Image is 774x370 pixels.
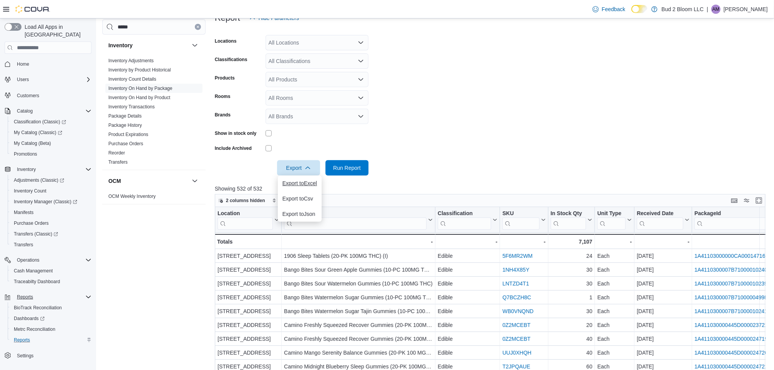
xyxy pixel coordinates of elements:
[215,112,231,118] label: Brands
[284,293,433,302] div: Bango Bites Watermelon Sugar Gummies (10-PC 100MG THC)
[438,334,497,343] div: Edible
[190,41,199,50] button: Inventory
[8,138,95,149] button: My Catalog (Beta)
[713,5,719,14] span: AM
[218,210,279,230] button: Location
[711,5,721,14] div: Ariel Mizrahi
[2,58,95,70] button: Home
[218,210,273,217] div: Location
[108,177,121,185] h3: OCM
[502,253,533,259] a: 5F6MR2WM
[215,56,247,63] label: Classifications
[502,280,529,287] a: LNTZD4T1
[278,206,322,222] button: Export toJson
[551,348,593,357] div: 40
[108,41,189,49] button: Inventory
[17,93,39,99] span: Customers
[11,149,91,159] span: Promotions
[14,337,30,343] span: Reports
[11,277,91,286] span: Traceabilty Dashboard
[597,307,632,316] div: Each
[438,237,497,246] div: -
[11,176,91,185] span: Adjustments (Classic)
[11,208,91,217] span: Manifests
[11,229,91,239] span: Transfers (Classic)
[108,132,148,137] a: Product Expirations
[11,335,91,345] span: Reports
[597,334,632,343] div: Each
[108,159,128,165] span: Transfers
[14,292,91,302] span: Reports
[284,237,433,246] div: -
[14,177,64,183] span: Adjustments (Classic)
[694,253,768,259] a: 1A41103000000CA000147169
[226,197,265,204] span: 2 columns hidden
[108,58,154,63] a: Inventory Adjustments
[11,219,52,228] a: Purchase Orders
[11,303,65,312] a: BioTrack Reconciliation
[11,266,91,275] span: Cash Management
[284,251,433,260] div: 1906 Sleep Tablets (20-PK 100MG THC) (I)
[502,336,530,342] a: 0Z2MCEBT
[2,90,95,101] button: Customers
[14,315,45,322] span: Dashboards
[694,336,768,342] a: 1A411030000445D000024719
[2,292,95,302] button: Reports
[108,150,125,156] a: Reorder
[11,208,37,217] a: Manifests
[108,67,171,73] a: Inventory by Product Historical
[551,210,593,230] button: In Stock Qty
[358,76,364,83] button: Open list of options
[14,209,33,216] span: Manifests
[597,320,632,330] div: Each
[637,279,689,288] div: [DATE]
[502,322,530,328] a: 0Z2MCEBT
[102,56,206,170] div: Inventory
[438,210,491,217] div: Classification
[502,294,531,300] a: Q7BCZH8C
[502,210,545,230] button: SKU
[218,251,279,260] div: [STREET_ADDRESS]
[502,237,545,246] div: -
[358,58,364,64] button: Open list of options
[637,251,689,260] div: [DATE]
[694,350,768,356] a: 1A411030000445D000024720
[14,220,49,226] span: Purchase Orders
[724,5,768,14] p: [PERSON_NAME]
[694,308,767,314] a: 1A4110300007B71000010241
[637,210,683,217] div: Received Date
[551,307,593,316] div: 30
[2,255,95,265] button: Operations
[694,280,767,287] a: 1A4110300007B71000010239
[218,265,279,274] div: [STREET_ADDRESS]
[602,5,625,13] span: Feedback
[597,210,632,230] button: Unit Type
[218,279,279,288] div: [STREET_ADDRESS]
[11,314,91,323] span: Dashboards
[754,196,764,205] button: Enter fullscreen
[8,324,95,335] button: Metrc Reconciliation
[438,307,497,316] div: Edible
[551,265,593,274] div: 30
[597,279,632,288] div: Each
[108,104,155,110] a: Inventory Transactions
[11,240,36,249] a: Transfers
[631,5,648,13] input: Dark Mode
[284,334,433,343] div: Camino Freshly Squeezed Recover Gummies (20-PK 100MG THC 200MG CBG)
[8,229,95,239] a: Transfers (Classic)
[284,210,427,217] div: Product
[637,210,683,230] div: Received Date
[108,177,189,185] button: OCM
[282,196,317,202] span: Export to Csv
[218,210,273,230] div: Location
[11,266,56,275] a: Cash Management
[17,294,33,300] span: Reports
[502,308,533,314] a: WB0VNQND
[637,293,689,302] div: [DATE]
[438,279,497,288] div: Edible
[11,229,61,239] a: Transfers (Classic)
[637,320,689,330] div: [DATE]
